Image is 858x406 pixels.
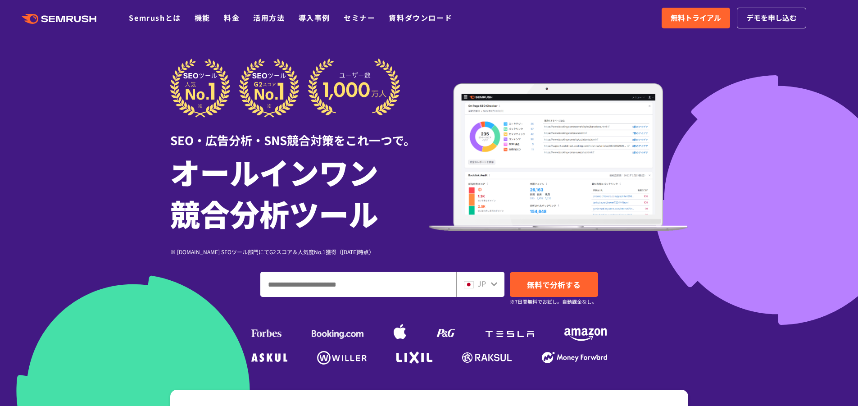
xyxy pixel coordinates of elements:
[170,118,429,149] div: SEO・広告分析・SNS競合対策をこれ一つで。
[261,272,456,297] input: ドメイン、キーワードまたはURLを入力してください
[737,8,806,28] a: デモを申し込む
[662,8,730,28] a: 無料トライアル
[510,297,597,306] small: ※7日間無料でお試し。自動課金なし。
[671,12,721,24] span: 無料トライアル
[195,12,210,23] a: 機能
[477,278,486,289] span: JP
[344,12,375,23] a: セミナー
[527,279,581,290] span: 無料で分析する
[129,12,181,23] a: Semrushとは
[170,151,429,234] h1: オールインワン 競合分析ツール
[299,12,330,23] a: 導入事例
[510,272,598,297] a: 無料で分析する
[253,12,285,23] a: 活用方法
[389,12,452,23] a: 資料ダウンロード
[170,247,429,256] div: ※ [DOMAIN_NAME] SEOツール部門にてG2スコア＆人気度No.1獲得（[DATE]時点）
[746,12,797,24] span: デモを申し込む
[224,12,240,23] a: 料金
